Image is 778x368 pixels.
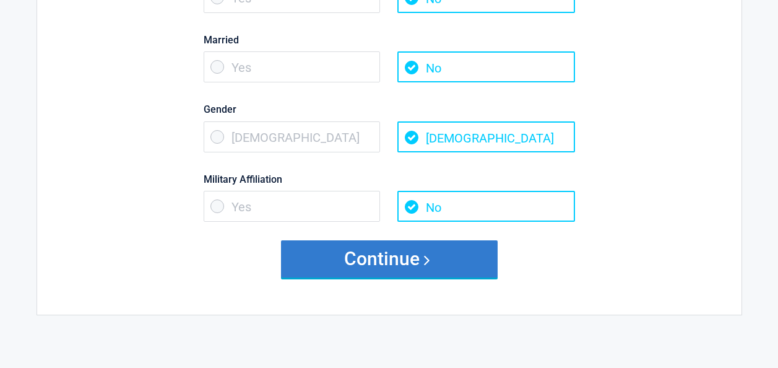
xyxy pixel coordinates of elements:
label: Military Affiliation [204,171,575,188]
label: Gender [204,101,575,118]
span: No [397,191,574,222]
span: No [397,51,574,82]
label: Married [204,32,575,48]
span: Yes [204,51,381,82]
span: [DEMOGRAPHIC_DATA] [204,121,381,152]
span: [DEMOGRAPHIC_DATA] [397,121,574,152]
button: Continue [281,240,498,278]
span: Yes [204,191,381,222]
